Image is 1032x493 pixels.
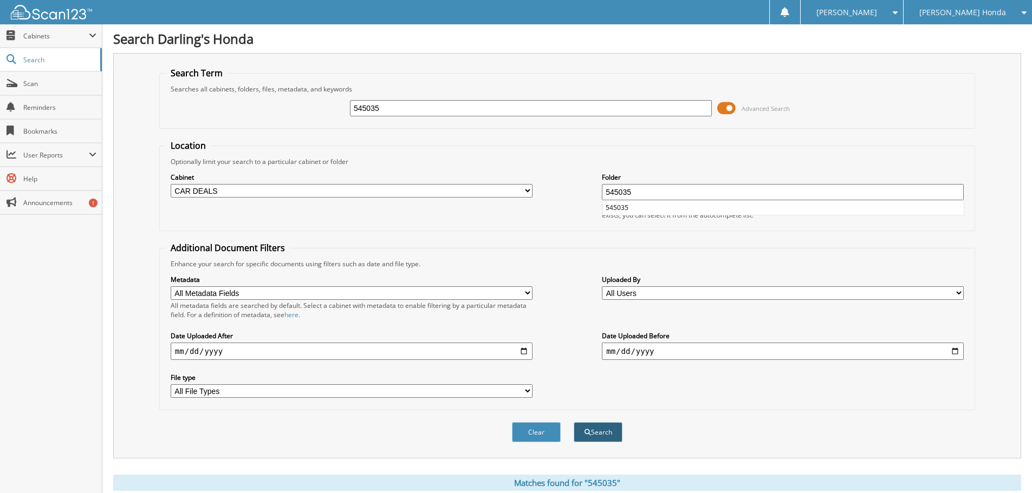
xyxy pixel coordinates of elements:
span: Cabinets [23,31,89,41]
div: Optionally limit your search to a particular cabinet or folder [165,157,969,166]
a: here [284,310,298,319]
button: Search [574,422,622,442]
input: start [171,343,533,360]
label: Folder [602,173,964,182]
span: Bookmarks [23,127,96,136]
li: 545035 [603,200,964,215]
h1: Search Darling's Honda [113,30,1021,48]
label: Uploaded By [602,275,964,284]
span: Search [23,55,95,64]
div: All metadata fields are searched by default. Select a cabinet with metadata to enable filtering b... [171,301,533,319]
div: 1 [89,199,98,207]
div: Enhance your search for specific documents using filters such as date and file type. [165,259,969,268]
span: Reminders [23,103,96,112]
span: Help [23,174,96,183]
label: Cabinet [171,173,533,182]
span: Announcements [23,198,96,207]
legend: Search Term [165,67,228,79]
div: Matches found for "545035" [113,475,1021,491]
img: scan123-logo-white.svg [11,5,92,19]
label: Date Uploaded After [171,331,533,340]
legend: Additional Document Filters [165,242,290,254]
span: Advanced Search [742,104,790,113]
span: [PERSON_NAME] [816,9,877,16]
span: User Reports [23,150,89,160]
label: File type [171,373,533,382]
button: Clear [512,422,561,442]
label: Date Uploaded Before [602,331,964,340]
label: Metadata [171,275,533,284]
legend: Location [165,140,211,152]
input: end [602,343,964,360]
span: Scan [23,79,96,88]
span: [PERSON_NAME] Honda [919,9,1006,16]
div: Searches all cabinets, folders, files, metadata, and keywords [165,84,969,94]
